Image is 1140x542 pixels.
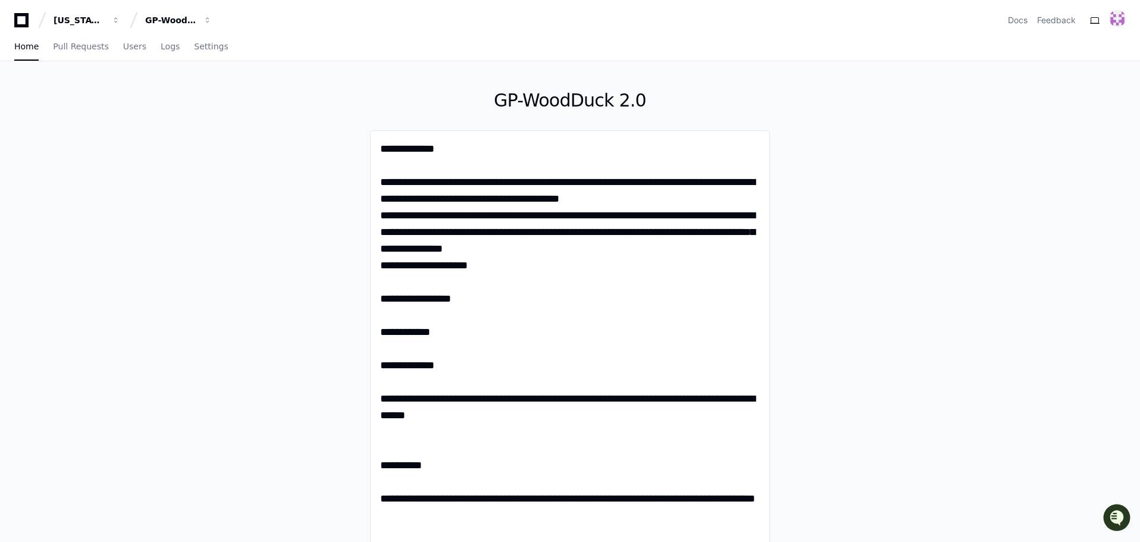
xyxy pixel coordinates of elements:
div: Start new chat [40,89,195,101]
button: Start new chat [202,92,217,106]
span: Logs [161,43,180,50]
span: Pylon [118,125,144,134]
img: PlayerZero [12,12,36,36]
iframe: Open customer support [1102,503,1134,535]
div: Welcome [12,48,217,67]
a: Users [123,33,146,61]
div: [US_STATE] Pacific [54,14,105,26]
a: Logs [161,33,180,61]
a: Settings [194,33,228,61]
button: [US_STATE] Pacific [49,10,125,31]
img: 177656926 [1109,10,1126,27]
h1: GP-WoodDuck 2.0 [370,90,770,111]
div: We're available if you need us! [40,101,151,110]
a: Pull Requests [53,33,108,61]
div: GP-WoodDuck 2.0 [145,14,196,26]
span: Settings [194,43,228,50]
img: 1756235613930-3d25f9e4-fa56-45dd-b3ad-e072dfbd1548 [12,89,33,110]
button: GP-WoodDuck 2.0 [140,10,217,31]
span: Home [14,43,39,50]
span: Pull Requests [53,43,108,50]
button: Feedback [1037,14,1076,26]
span: Users [123,43,146,50]
a: Home [14,33,39,61]
a: Powered byPylon [84,124,144,134]
a: Docs [1008,14,1028,26]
